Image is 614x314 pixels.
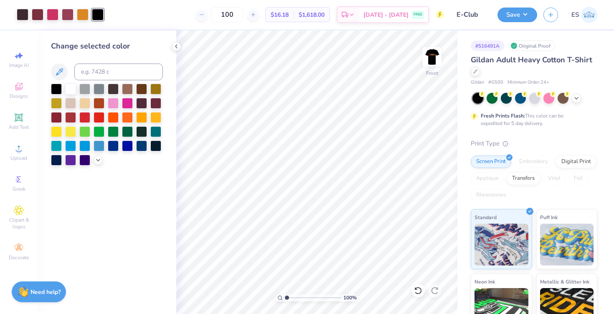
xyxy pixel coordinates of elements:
span: FREE [414,12,422,18]
span: Image AI [9,62,29,69]
img: Erica Springer [581,7,597,23]
div: Screen Print [471,156,511,168]
img: Puff Ink [540,224,594,265]
img: Standard [474,224,528,265]
span: $16.18 [271,10,289,19]
strong: Fresh Prints Flash: [481,112,525,119]
span: Minimum Order: 24 + [507,79,549,86]
div: Print Type [471,139,597,148]
img: Front [424,49,440,65]
span: Designs [10,93,28,100]
span: Metallic & Glitter Ink [540,277,589,286]
div: Transfers [507,172,540,185]
span: Neon Ink [474,277,495,286]
span: [DATE] - [DATE] [363,10,408,19]
div: Foil [568,172,588,185]
span: Gildan [471,79,484,86]
div: # 516491A [471,41,504,51]
input: Untitled Design [450,6,491,23]
span: # G500 [488,79,503,86]
span: Standard [474,213,497,222]
span: Decorate [9,254,29,261]
a: ES [571,7,597,23]
span: Add Text [9,124,29,130]
div: Change selected color [51,41,163,52]
span: Gildan Adult Heavy Cotton T-Shirt [471,55,592,65]
div: Digital Print [556,156,596,168]
div: This color can be expedited for 5 day delivery. [481,112,584,127]
span: $1,618.00 [299,10,325,19]
strong: Need help? [30,288,61,296]
span: 100 % [343,294,357,301]
div: Vinyl [543,172,566,185]
div: Rhinestones [471,189,511,202]
div: Original Proof [508,41,555,51]
span: Upload [10,155,27,161]
div: Applique [471,172,504,185]
span: ES [571,10,579,20]
div: Embroidery [514,156,553,168]
div: Front [426,69,438,77]
span: Greek [13,186,25,192]
input: – – [211,7,244,22]
input: e.g. 7428 c [74,64,163,80]
span: Puff Ink [540,213,558,222]
span: Clipart & logos [4,217,33,230]
button: Save [497,8,537,22]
